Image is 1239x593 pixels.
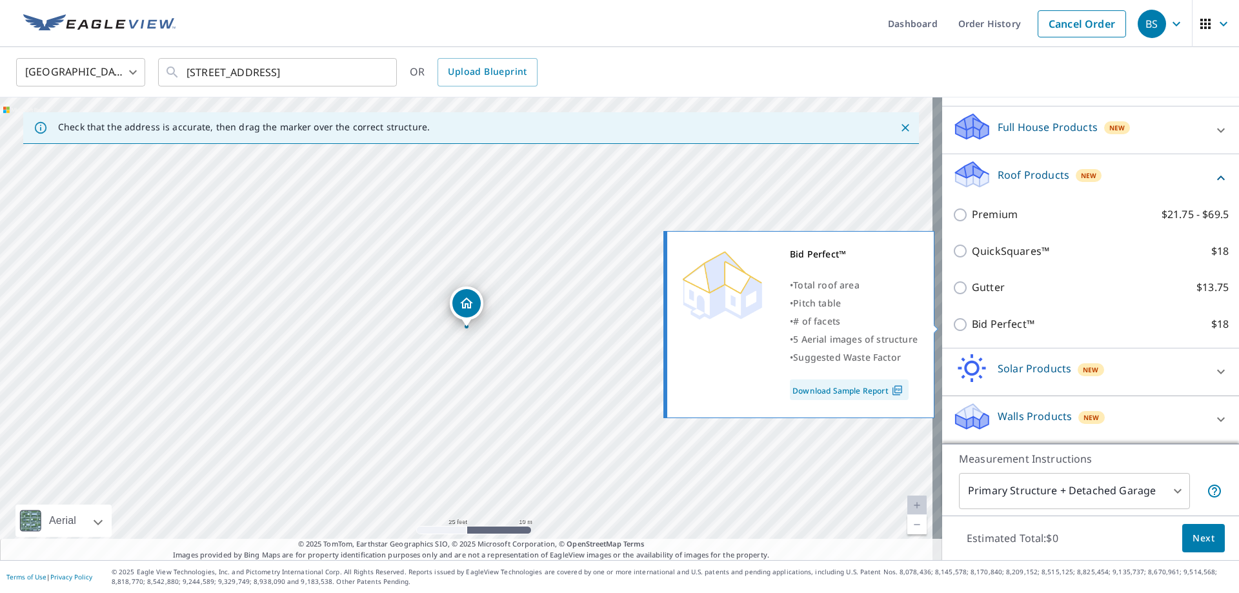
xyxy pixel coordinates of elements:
span: New [1083,412,1100,423]
p: $21.75 - $69.5 [1162,206,1229,223]
p: $13.75 [1196,279,1229,296]
p: $18 [1211,243,1229,259]
div: Walls ProductsNew [952,401,1229,438]
img: EV Logo [23,14,176,34]
span: Suggested Waste Factor [793,351,901,363]
span: 5 Aerial images of structure [793,333,918,345]
div: Bid Perfect™ [790,245,918,263]
p: Premium [972,206,1018,223]
span: Pitch table [793,297,841,309]
div: Dropped pin, building 1, Residential property, 18807 43rd Ave W Lynnwood, WA 98036 [450,286,483,327]
div: Aerial [45,505,80,537]
div: • [790,348,918,367]
p: Walls Products [998,408,1072,424]
p: Full House Products [998,119,1098,135]
a: Privacy Policy [50,572,92,581]
div: OR [410,58,538,86]
a: Cancel Order [1038,10,1126,37]
p: | [6,573,92,581]
a: Upload Blueprint [438,58,537,86]
p: QuickSquares™ [972,243,1049,259]
span: # of facets [793,315,840,327]
span: New [1109,123,1125,133]
span: New [1081,170,1097,181]
span: Total roof area [793,279,860,291]
button: Next [1182,524,1225,553]
div: Full House ProductsNew [952,112,1229,148]
a: OpenStreetMap [567,539,621,548]
span: New [1083,365,1099,375]
span: Next [1193,530,1214,547]
div: Solar ProductsNew [952,354,1229,390]
p: Roof Products [998,167,1069,183]
div: • [790,294,918,312]
div: • [790,276,918,294]
div: [GEOGRAPHIC_DATA] [16,54,145,90]
input: Search by address or latitude-longitude [186,54,370,90]
p: Measurement Instructions [959,451,1222,467]
span: Upload Blueprint [448,64,527,80]
div: • [790,312,918,330]
div: BS [1138,10,1166,38]
span: © 2025 TomTom, Earthstar Geographics SIO, © 2025 Microsoft Corporation, © [298,539,645,550]
a: Current Level 20, Zoom Out [907,515,927,534]
a: Download Sample Report [790,379,909,400]
div: • [790,330,918,348]
button: Close [897,119,914,136]
img: Pdf Icon [889,385,906,396]
p: © 2025 Eagle View Technologies, Inc. and Pictometry International Corp. All Rights Reserved. Repo... [112,567,1233,587]
p: Bid Perfect™ [972,316,1034,332]
p: Solar Products [998,361,1071,376]
div: Primary Structure + Detached Garage [959,473,1190,509]
img: Premium [677,245,767,323]
p: Estimated Total: $0 [956,524,1069,552]
p: Check that the address is accurate, then drag the marker over the correct structure. [58,121,430,133]
span: Your report will include the primary structure and a detached garage if one exists. [1207,483,1222,499]
p: Gutter [972,279,1005,296]
a: Terms of Use [6,572,46,581]
p: $18 [1211,316,1229,332]
div: Roof ProductsNew [952,159,1229,196]
a: Terms [623,539,645,548]
div: Aerial [15,505,112,537]
a: Current Level 20, Zoom In Disabled [907,496,927,515]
